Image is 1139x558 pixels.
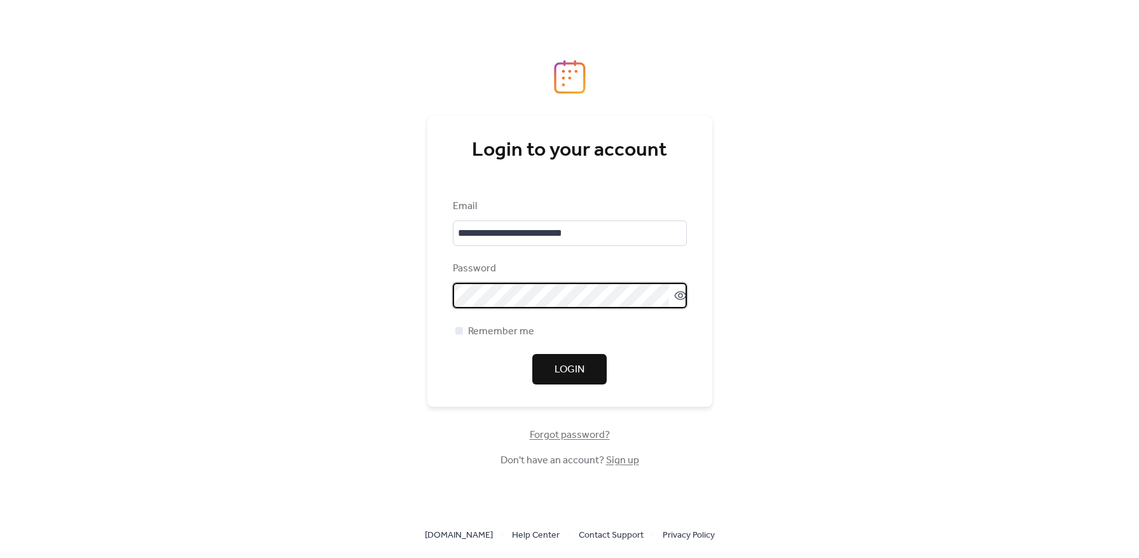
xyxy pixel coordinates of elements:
a: Sign up [606,451,639,470]
button: Login [532,354,607,384]
img: logo [554,60,586,94]
span: Privacy Policy [663,528,715,543]
span: [DOMAIN_NAME] [425,528,493,543]
span: Don't have an account? [500,453,639,468]
div: Login to your account [453,138,687,163]
span: Help Center [512,528,560,543]
div: Password [453,261,684,276]
a: Privacy Policy [663,527,715,543]
div: Email [453,199,684,214]
a: Contact Support [579,527,644,543]
a: Forgot password? [530,432,610,439]
span: Remember me [468,324,534,339]
a: [DOMAIN_NAME] [425,527,493,543]
span: Login [555,362,584,378]
span: Forgot password? [530,428,610,443]
a: Help Center [512,527,560,543]
span: Contact Support [579,528,644,543]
